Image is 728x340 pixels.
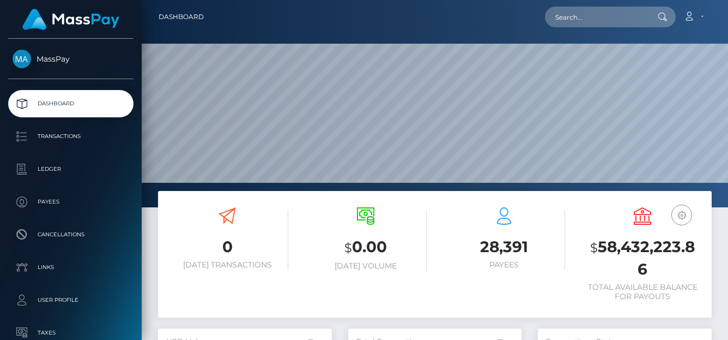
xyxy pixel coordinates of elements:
[8,221,134,248] a: Cancellations
[581,236,703,280] h3: 58,432,223.86
[13,50,31,68] img: MassPay
[22,9,119,30] img: MassPay Logo
[443,260,565,270] h6: Payees
[305,236,427,259] h3: 0.00
[305,261,427,271] h6: [DATE] Volume
[166,236,288,258] h3: 0
[8,90,134,117] a: Dashboard
[8,123,134,150] a: Transactions
[8,254,134,281] a: Links
[8,188,134,216] a: Payees
[8,156,134,183] a: Ledger
[581,283,703,301] h6: Total Available Balance for Payouts
[8,287,134,314] a: User Profile
[344,240,352,255] small: $
[13,161,129,177] p: Ledger
[590,240,598,255] small: $
[13,292,129,308] p: User Profile
[8,54,134,64] span: MassPay
[13,226,129,243] p: Cancellations
[13,96,129,112] p: Dashboard
[159,5,204,28] a: Dashboard
[13,194,129,210] p: Payees
[13,259,129,276] p: Links
[545,7,647,27] input: Search...
[443,236,565,258] h3: 28,391
[166,260,288,270] h6: [DATE] Transactions
[13,128,129,145] p: Transactions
